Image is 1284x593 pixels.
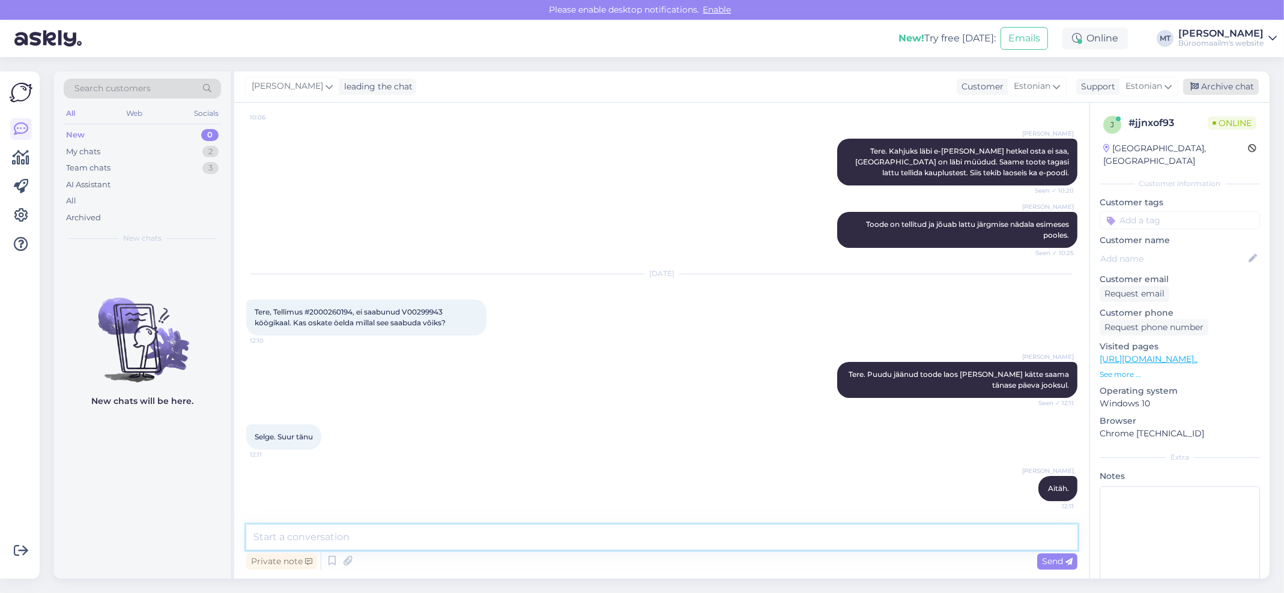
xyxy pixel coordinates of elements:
span: Online [1208,116,1256,130]
div: [GEOGRAPHIC_DATA], [GEOGRAPHIC_DATA] [1103,142,1248,167]
p: Customer email [1100,273,1260,286]
span: Send [1042,556,1073,567]
div: Customer information [1100,178,1260,189]
button: Emails [1001,27,1048,50]
span: 12:11 [1029,502,1074,511]
span: j [1110,120,1114,129]
span: Seen ✓ 10:20 [1029,186,1074,195]
div: Online [1062,28,1128,49]
div: 3 [202,162,219,174]
div: AI Assistant [66,179,111,191]
span: Selge. Suur tänu [255,432,313,441]
p: New chats will be here. [91,395,193,408]
span: Aitäh. [1048,484,1069,493]
input: Add name [1100,252,1246,265]
div: Extra [1100,452,1260,463]
span: [PERSON_NAME] [1022,202,1074,211]
span: Tere, Tellimus #2000260194, ei saabunud V00299943 köögikaal. Kas oskate öelda millal see saabuda ... [255,307,446,327]
div: Customer [957,80,1004,93]
p: See more ... [1100,369,1260,380]
p: Operating system [1100,385,1260,397]
span: Seen ✓ 12:11 [1029,399,1074,408]
span: 10:06 [250,113,295,122]
span: Enable [700,4,735,15]
p: Notes [1100,470,1260,483]
p: Customer tags [1100,196,1260,209]
span: Estonian [1014,80,1050,93]
a: [URL][DOMAIN_NAME].. [1100,354,1198,364]
a: [PERSON_NAME]Büroomaailm's website [1178,29,1277,48]
div: Archive chat [1183,79,1259,95]
span: Toode on tellitud ja jõuab lattu järgmise nädala esimeses pooles. [866,220,1071,239]
div: Socials [192,106,221,121]
b: New! [898,32,924,44]
span: [PERSON_NAME] [1022,466,1074,475]
span: New chats [123,233,162,244]
div: [DATE] [246,268,1077,279]
div: Büroomaailm's website [1178,38,1264,48]
div: Request phone number [1100,319,1208,336]
span: [PERSON_NAME] [1022,129,1074,138]
div: Support [1076,80,1115,93]
span: Tere. Puudu jäänud toode laos [PERSON_NAME] kätte saama tänase päeva jooksul. [849,370,1071,390]
span: 12:10 [250,336,295,345]
img: No chats [54,276,231,384]
div: Archived [66,212,101,224]
div: All [66,195,76,207]
span: 12:11 [250,450,295,459]
div: [PERSON_NAME] [1178,29,1264,38]
div: Team chats [66,162,111,174]
div: leading the chat [339,80,413,93]
div: My chats [66,146,100,158]
img: Askly Logo [10,81,32,104]
span: Seen ✓ 10:25 [1029,248,1074,257]
div: 0 [201,129,219,141]
div: Web [124,106,145,121]
div: # jjnxof93 [1128,116,1208,130]
div: Private note [246,553,317,570]
p: Customer phone [1100,307,1260,319]
p: Windows 10 [1100,397,1260,410]
span: [PERSON_NAME] [1022,352,1074,361]
div: 2 [202,146,219,158]
p: Visited pages [1100,340,1260,353]
p: Customer name [1100,234,1260,247]
p: Browser [1100,415,1260,427]
p: Chrome [TECHNICAL_ID] [1100,427,1260,440]
span: Search customers [74,82,151,95]
div: New [66,129,85,141]
span: [PERSON_NAME] [252,80,323,93]
div: All [64,106,77,121]
span: Tere. Kahjuks läbi e-[PERSON_NAME] hetkel osta ei saa, [GEOGRAPHIC_DATA] on läbi müüdud. Saame to... [855,146,1071,177]
input: Add a tag [1100,211,1260,229]
div: MT [1157,30,1173,47]
div: Try free [DATE]: [898,31,996,46]
div: Request email [1100,286,1169,302]
span: Estonian [1125,80,1162,93]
